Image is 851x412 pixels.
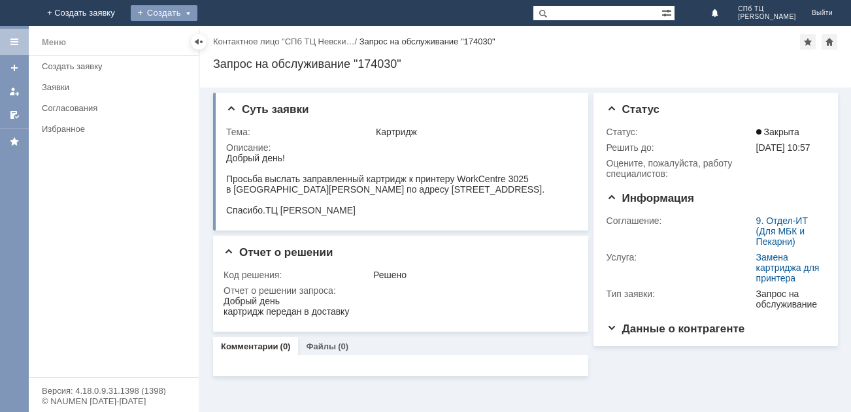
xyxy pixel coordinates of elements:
div: Тема: [226,127,373,137]
div: Запрос на обслуживание "174030" [359,37,495,46]
div: Заявки [42,82,191,92]
div: Создать [131,5,197,21]
div: Соглашение: [607,215,754,226]
div: Избранное [42,124,176,134]
a: Замена картриджа для принтера [756,252,820,283]
span: Суть заявки [226,103,309,116]
a: Согласования [37,98,196,118]
span: Информация [607,192,694,204]
span: Закрыта [756,127,799,137]
div: © NAUMEN [DATE]-[DATE] [42,397,186,405]
div: Описание: [226,142,574,153]
span: Статус [607,103,659,116]
span: [PERSON_NAME] [738,13,796,21]
div: Статус: [607,127,754,137]
a: Создать заявку [4,57,25,78]
div: Код решения: [224,270,371,280]
div: Запрос на обслуживание "174030" [213,57,838,71]
div: (0) [338,341,348,351]
div: Сделать домашней страницей [822,34,837,50]
a: Мои согласования [4,104,25,125]
a: Контактное лицо "СПб ТЦ Невски… [213,37,354,46]
a: Создать заявку [37,56,196,76]
div: Версия: 4.18.0.9.31.1398 (1398) [42,387,186,395]
div: Решено [373,270,571,280]
div: Отчет о решении запроса: [224,285,574,296]
div: Тип заявки: [607,289,754,299]
div: Oцените, пожалуйста, работу специалистов: [607,158,754,179]
div: Картридж [376,127,571,137]
span: Данные о контрагенте [607,323,745,335]
div: Создать заявку [42,61,191,71]
div: Решить до: [607,142,754,153]
a: 9. Отдел-ИТ (Для МБК и Пекарни) [756,215,808,247]
div: Меню [42,35,66,50]
a: Файлы [306,341,336,351]
span: Отчет о решении [224,246,333,259]
div: Согласования [42,103,191,113]
a: Мои заявки [4,81,25,102]
span: СПб ТЦ [738,5,796,13]
a: Заявки [37,77,196,97]
a: Комментарии [221,341,278,351]
div: Добавить в избранное [800,34,816,50]
span: Расширенный поиск [661,6,675,18]
div: / [213,37,359,46]
div: (0) [280,341,291,351]
span: [DATE] 10:57 [756,142,810,153]
div: Запрос на обслуживание [756,289,820,309]
div: Услуга: [607,252,754,262]
div: Скрыть меню [191,34,207,50]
